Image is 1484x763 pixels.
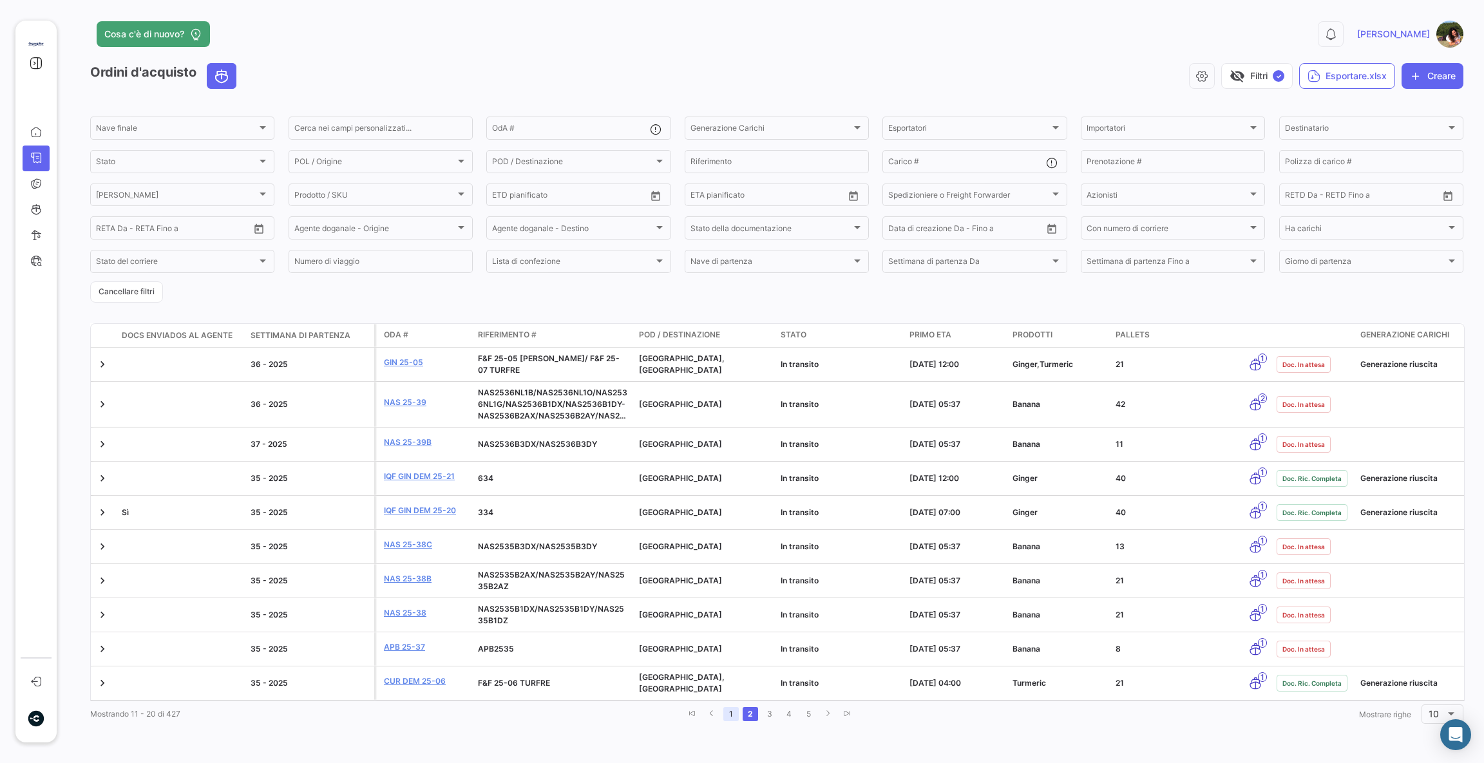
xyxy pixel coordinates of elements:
[639,353,770,376] div: [GEOGRAPHIC_DATA], [GEOGRAPHIC_DATA]
[1013,329,1052,341] span: Prodotti
[710,193,784,202] input: Fino a
[1282,678,1342,688] span: Doc. Ric. Completa
[1282,359,1325,370] span: Doc. In attesa
[781,575,899,587] div: In transito
[762,707,777,721] a: 3
[492,159,653,168] span: POD / Destinazione
[1271,324,1355,347] datatable-header-cell: Stato del documento
[207,64,236,88] button: Ocean
[384,471,468,482] a: IQF GIN DEM 25-21
[909,610,960,619] span: [DATE] 05:37
[1282,507,1342,518] span: Doc. Ric. Completa
[639,609,770,621] div: [GEOGRAPHIC_DATA]
[634,324,775,347] datatable-header-cell: POD / Destinazione
[646,186,665,205] button: Open calendar
[741,703,760,725] li: page 2
[844,186,863,205] button: Open calendar
[1360,359,1466,370] div: Generazione riuscita
[1360,507,1466,518] div: Generazione riuscita
[1013,507,1038,517] span: Ginger
[639,399,770,410] div: [GEOGRAPHIC_DATA]
[96,677,109,690] a: Expand/Collapse Row
[478,439,597,449] span: NAS2536B3DX/NAS2536B3DY
[1013,610,1040,619] span: Banana
[96,259,257,268] span: Stato del corriere
[96,225,106,234] input: Da
[251,473,369,484] div: 35 - 2025
[384,329,408,341] span: OdA #
[1116,438,1234,450] div: 11
[492,225,653,234] span: Agente doganale - Destino
[839,707,855,721] a: go to last page
[115,225,189,234] input: Fino a
[478,388,627,432] span: NAS2536NL1B/NAS2536NL1O/NAS2536NL1G/NAS2536B1DX/NAS2536B1DY-NAS2536B2AX/NAS2536B2AY/NAS2536B2AZ
[1013,359,1073,369] span: Ginger,Turmeric
[888,126,1049,135] span: Esportatori
[1087,193,1248,202] span: Azionisti
[251,677,369,689] div: 35 - 2025
[781,677,899,689] div: In transito
[704,707,719,721] a: go to previous page
[251,330,350,341] span: Settimana di partenza
[1282,576,1325,586] span: Doc. In attesa
[1258,353,1267,363] span: 1
[384,641,468,653] a: APB 25-37
[1116,399,1234,410] div: 42
[96,159,257,168] span: Stato
[1258,604,1267,614] span: 1
[1221,63,1293,89] button: visibility_offFiltri✓
[1230,68,1245,84] span: visibility_off
[478,473,493,483] span: 634
[122,507,129,517] span: Sì
[1285,259,1446,268] span: Giorno di partenza
[1359,710,1411,719] span: Mostrare righe
[1299,63,1395,89] button: Esportare.xlsx
[96,438,109,451] a: Expand/Collapse Row
[1116,329,1150,341] span: Pallets
[511,193,585,202] input: Fino a
[96,398,109,411] a: Expand/Collapse Row
[384,607,468,619] a: NAS 25-38
[1438,186,1458,205] button: Open calendar
[1258,638,1267,648] span: 1
[909,399,960,409] span: [DATE] 05:37
[28,36,44,53] img: Logo+OrganicSur.png
[96,643,109,655] a: Expand/Collapse Row
[1429,708,1439,719] span: 10
[251,541,369,552] div: 35 - 2025
[781,329,806,341] span: Stato
[1116,507,1234,518] div: 40
[1285,193,1295,202] input: Da
[294,225,455,234] span: Agente doganale - Origine
[690,225,851,234] span: Stato della documentazione
[384,505,468,516] a: IQF GIN DEM 25-20
[1402,63,1463,89] button: Creare
[249,219,269,238] button: Open calendar
[492,193,502,202] input: Da
[1258,393,1267,403] span: 2
[781,438,899,450] div: In transito
[1440,719,1471,750] div: Abrir Intercom Messenger
[908,225,982,234] input: Fino a
[96,608,109,621] a: Expand/Collapse Row
[96,193,257,202] span: [PERSON_NAME]
[1282,473,1342,484] span: Doc. Ric. Completa
[1285,126,1446,135] span: Destinatario
[1360,473,1466,484] div: Generazione riuscita
[1258,467,1267,477] span: 1
[1013,439,1040,449] span: Banana
[779,703,799,725] li: page 4
[90,709,180,719] span: Mostrando 11 - 20 di 427
[473,324,634,347] datatable-header-cell: Riferimento #
[909,576,960,585] span: [DATE] 05:37
[478,329,537,341] span: Riferimento #
[96,472,109,485] a: Expand/Collapse Row
[294,193,455,202] span: Prodotto / SKU
[820,707,835,721] a: go to next page
[690,126,851,135] span: Generazione Carichi
[1304,193,1378,202] input: Fino a
[723,707,739,721] a: 1
[1013,473,1038,483] span: Ginger
[96,506,109,519] a: Expand/Collapse Row
[639,438,770,450] div: [GEOGRAPHIC_DATA]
